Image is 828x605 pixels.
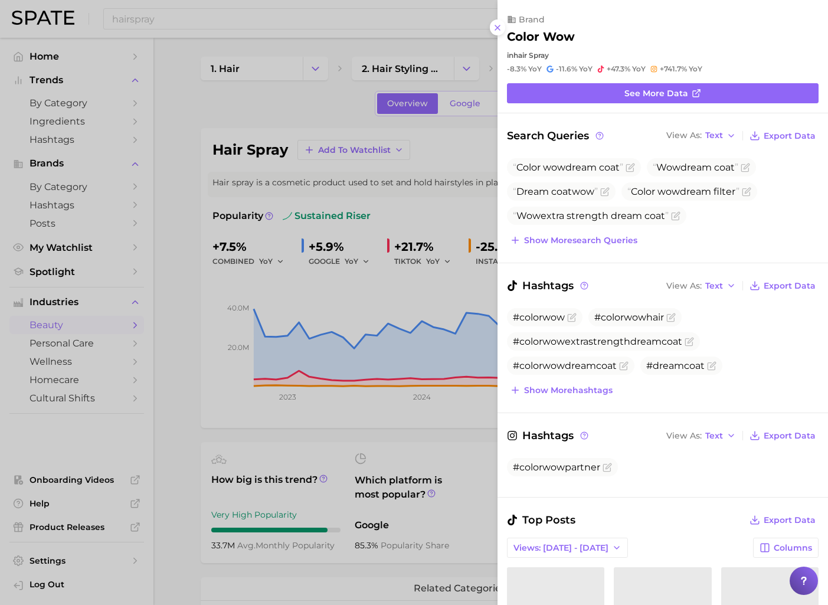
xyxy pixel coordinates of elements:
span: wow [572,186,594,197]
span: Top Posts [507,512,575,528]
span: Views: [DATE] - [DATE] [513,543,608,553]
span: hair spray [513,51,549,60]
span: Text [705,433,723,439]
a: See more data [507,83,819,103]
button: Export Data [747,277,819,294]
button: Flag as miscategorized or irrelevant [685,337,694,346]
span: Color [516,162,541,173]
span: Hashtags [507,277,590,294]
span: dream filter [627,186,739,197]
span: #colorwowpartner [513,462,600,473]
button: Show morehashtags [507,382,616,398]
span: -11.6% [556,64,577,73]
span: -8.3% [507,64,526,73]
span: Text [705,283,723,289]
span: Wow [516,210,541,221]
span: YoY [528,64,542,74]
span: View As [666,283,702,289]
span: Text [705,132,723,139]
span: Search Queries [507,127,606,144]
span: Columns [774,543,812,553]
span: #colorwowextrastrengthdreamcoat [513,336,682,347]
span: Wow [656,162,680,173]
button: Flag as miscategorized or irrelevant [626,163,635,172]
span: dream coat [513,162,623,173]
button: View AsText [663,128,739,143]
button: Flag as miscategorized or irrelevant [666,313,676,322]
span: Color [631,186,655,197]
span: See more data [624,89,688,99]
button: Views: [DATE] - [DATE] [507,538,628,558]
div: in [507,51,819,60]
span: #colorwowhair [594,312,664,323]
span: View As [666,433,702,439]
span: wow [543,162,565,173]
span: Hashtags [507,427,590,444]
span: +47.3% [607,64,630,73]
span: #dreamcoat [646,360,705,371]
span: extra strength dream coat [513,210,669,221]
button: Flag as miscategorized or irrelevant [671,211,680,221]
button: Flag as miscategorized or irrelevant [619,361,629,371]
button: Flag as miscategorized or irrelevant [600,187,610,197]
span: YoY [689,64,702,74]
span: wow [657,186,680,197]
span: Dream coat [513,186,598,197]
span: Show more hashtags [524,385,613,395]
span: Export Data [764,515,816,525]
button: Columns [753,538,819,558]
button: Flag as miscategorized or irrelevant [741,163,750,172]
button: Export Data [747,127,819,144]
span: +741.7% [660,64,687,73]
span: YoY [579,64,593,74]
button: Export Data [747,512,819,528]
span: brand [519,14,545,25]
h2: color wow [507,30,575,44]
button: Export Data [747,427,819,444]
span: Export Data [764,281,816,291]
span: Export Data [764,431,816,441]
span: Show more search queries [524,236,637,246]
button: View AsText [663,278,739,293]
span: #colorwow [513,312,565,323]
button: Flag as miscategorized or irrelevant [707,361,716,371]
span: #colorwowdreamcoat [513,360,617,371]
span: View As [666,132,702,139]
button: Flag as miscategorized or irrelevant [742,187,751,197]
span: YoY [632,64,646,74]
span: dream coat [653,162,738,173]
button: Flag as miscategorized or irrelevant [567,313,577,322]
span: Export Data [764,131,816,141]
button: Flag as miscategorized or irrelevant [603,463,612,472]
button: View AsText [663,428,739,443]
button: Show moresearch queries [507,232,640,248]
